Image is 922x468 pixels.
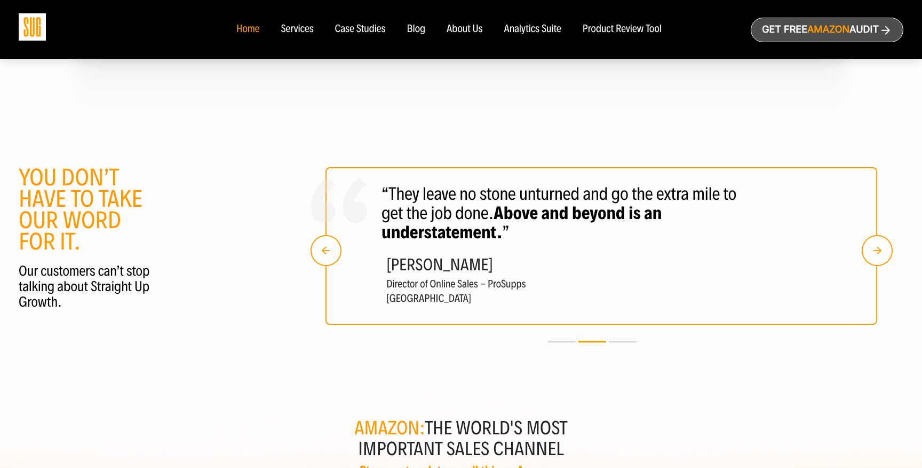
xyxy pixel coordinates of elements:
[751,18,903,42] a: Get freeAmazonAudit
[335,24,386,35] a: Case Studies
[19,167,155,253] h2: you don’t have to take our word for it.
[807,24,849,35] span: Amazon
[354,417,425,440] span: Amazon:
[381,184,747,242] p: “They leave no stone unturned and go the extra mile to get the job done. ”
[386,277,588,306] h4: Director of Online Sales - ProSupps [GEOGRAPHIC_DATA]
[504,24,561,35] a: Analytics Suite
[281,24,313,35] a: Services
[311,235,341,266] img: Left
[583,24,662,35] a: Product Review Tool
[381,202,662,243] strong: Above and beyond is an understatement.
[447,24,483,35] a: About Us
[386,253,588,277] h3: [PERSON_NAME]
[19,13,46,41] img: Sug
[19,263,155,310] p: Our customers can’t stop talking about Straight Up Growth.
[862,235,893,266] img: right
[407,24,426,35] a: Blog
[236,24,259,35] a: Home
